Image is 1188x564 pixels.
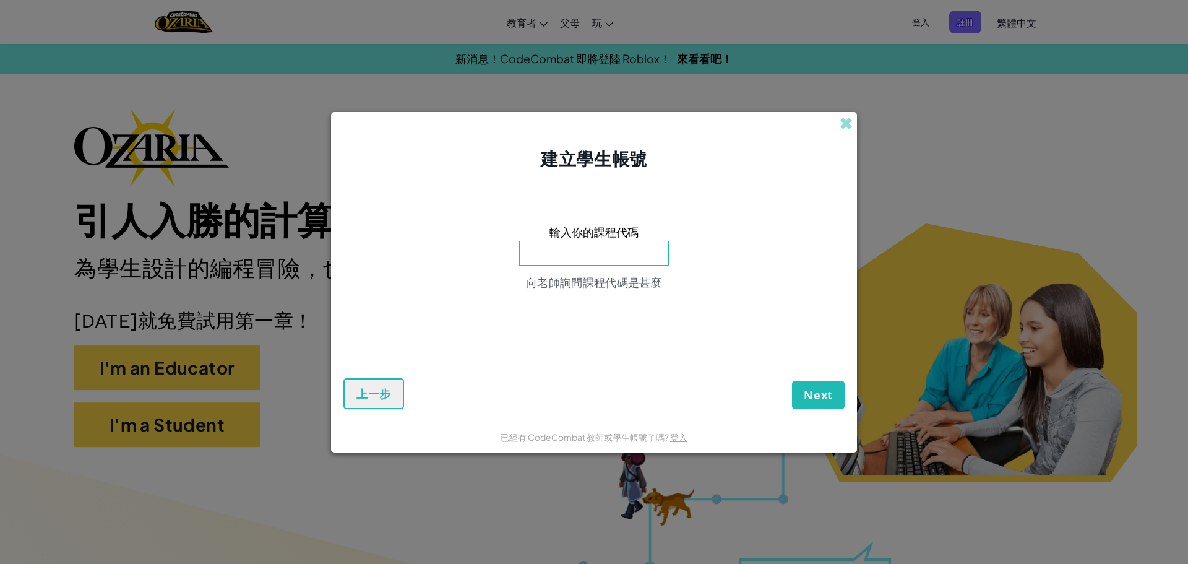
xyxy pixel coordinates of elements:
span: 已經有 CodeCombat 教師或學生帳號了嗎? [501,432,670,443]
span: 向老師詢問課程代碼是甚麼 [526,275,662,289]
button: Next [792,381,845,409]
a: 登入 [670,432,687,443]
span: Next [804,388,833,402]
span: 上一步 [356,386,391,401]
span: 建立學生帳號 [541,147,647,169]
button: 上一步 [343,378,404,409]
span: 輸入你的課程代碼 [549,223,639,241]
